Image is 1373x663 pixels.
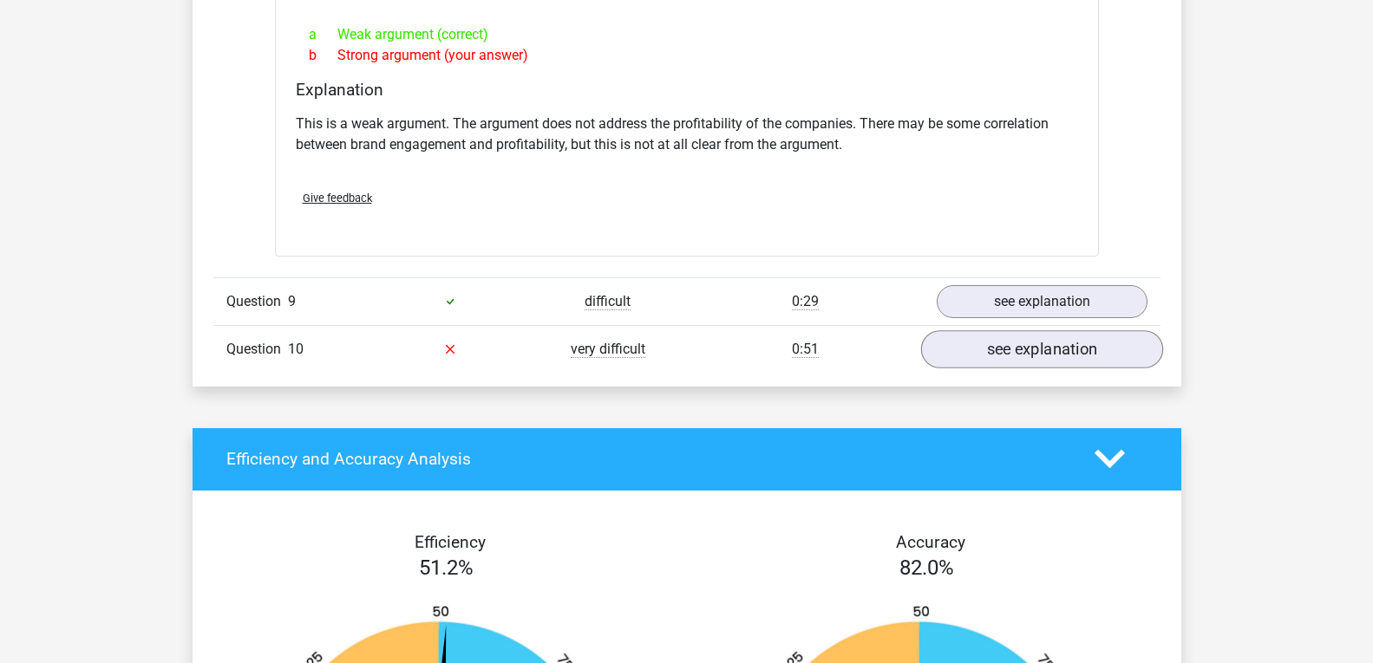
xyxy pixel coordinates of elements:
span: 10 [288,341,304,357]
span: Question [226,339,288,360]
div: Weak argument (correct) [296,24,1078,45]
h4: Explanation [296,80,1078,100]
span: Give feedback [303,192,372,205]
span: 9 [288,293,296,309]
span: 0:51 [792,341,819,358]
span: difficult [585,293,631,310]
span: 0:29 [792,293,819,310]
a: see explanation [937,285,1147,318]
div: Strong argument (your answer) [296,45,1078,66]
span: very difficult [571,341,645,358]
span: 51.2% [419,556,474,580]
h4: Efficiency [226,532,674,552]
a: see explanation [920,330,1162,368]
p: This is a weak argument. The argument does not address the profitability of the companies. There ... [296,114,1078,155]
span: b [309,45,337,66]
h4: Accuracy [707,532,1154,552]
span: Question [226,291,288,312]
h4: Efficiency and Accuracy Analysis [226,449,1069,469]
span: 82.0% [899,556,954,580]
span: a [309,24,337,45]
